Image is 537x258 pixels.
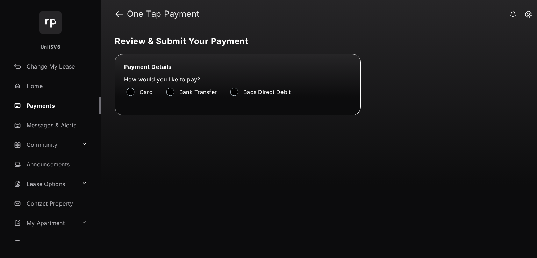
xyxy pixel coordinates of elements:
[179,88,217,95] label: Bank Transfer
[11,136,79,153] a: Community
[139,88,153,95] label: Card
[11,215,79,231] a: My Apartment
[11,78,101,94] a: Home
[11,97,101,114] a: Payments
[39,11,62,34] img: svg+xml;base64,PHN2ZyB4bWxucz0iaHR0cDovL3d3dy53My5vcmcvMjAwMC9zdmciIHdpZHRoPSI2NCIgaGVpZ2h0PSI2NC...
[11,117,101,134] a: Messages & Alerts
[41,44,60,51] p: UnitSV6
[11,58,101,75] a: Change My Lease
[243,88,291,95] label: Bacs Direct Debit
[11,175,79,192] a: Lease Options
[124,76,334,83] label: How would you like to pay?
[115,37,517,45] h5: Review & Submit Your Payment
[124,63,172,70] span: Payment Details
[11,234,101,251] a: F.A.Q.
[127,10,200,18] strong: One Tap Payment
[11,156,101,173] a: Announcements
[11,195,101,212] a: Contact Property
